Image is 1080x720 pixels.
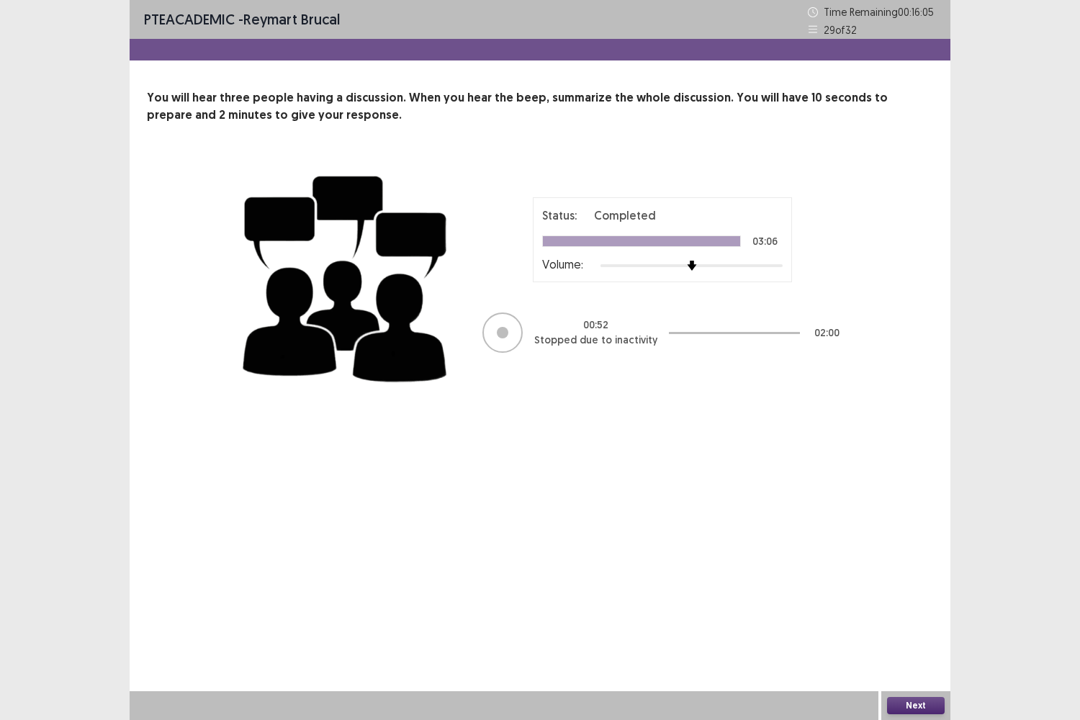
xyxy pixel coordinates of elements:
span: PTE academic [144,10,235,28]
p: 02 : 00 [814,325,840,341]
button: Next [887,697,945,714]
img: arrow-thumb [687,261,697,271]
p: Status: [542,207,577,224]
p: 29 of 32 [824,22,857,37]
p: - Reymart Brucal [144,9,340,30]
p: 03:06 [752,236,778,246]
p: Time Remaining 00 : 16 : 05 [824,4,936,19]
p: 00 : 52 [583,318,608,333]
p: You will hear three people having a discussion. When you hear the beep, summarize the whole discu... [147,89,933,124]
img: group-discussion [238,158,454,394]
p: Stopped due to inactivity [534,333,657,348]
p: Volume: [542,256,583,273]
p: Completed [594,207,656,224]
